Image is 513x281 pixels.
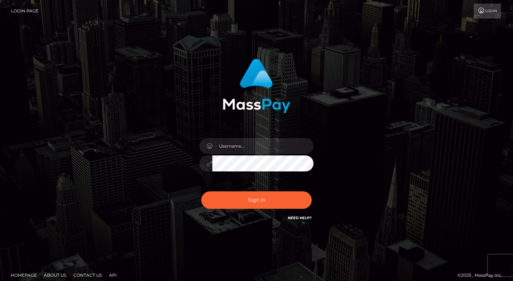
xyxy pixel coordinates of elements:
[71,270,105,281] a: Contact Us
[201,191,312,209] button: Sign in
[223,59,290,113] img: MassPay Login
[288,216,312,220] a: Need Help?
[8,270,40,281] a: Homepage
[474,4,501,18] a: Login
[457,271,508,279] div: © 2025 , MassPay Inc.
[11,4,38,18] a: Login Page
[41,270,69,281] a: About Us
[212,138,313,154] input: Username...
[106,270,120,281] a: API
